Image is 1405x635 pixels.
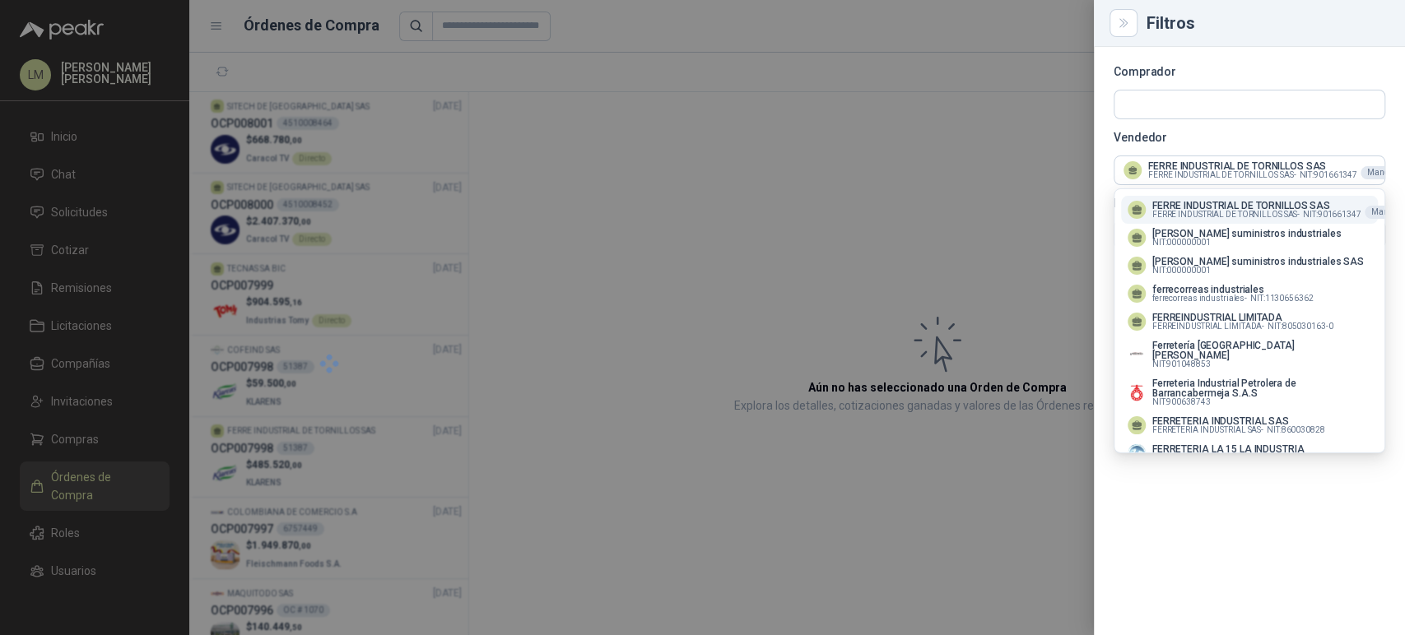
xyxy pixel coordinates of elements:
div: Filtros [1147,15,1385,31]
button: Close [1114,13,1133,33]
p: Fecha de compra [1114,198,1385,208]
p: Comprador [1114,67,1385,76]
span: swap-right [1235,228,1249,241]
span: to [1235,228,1249,241]
p: Vendedor [1114,132,1385,142]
